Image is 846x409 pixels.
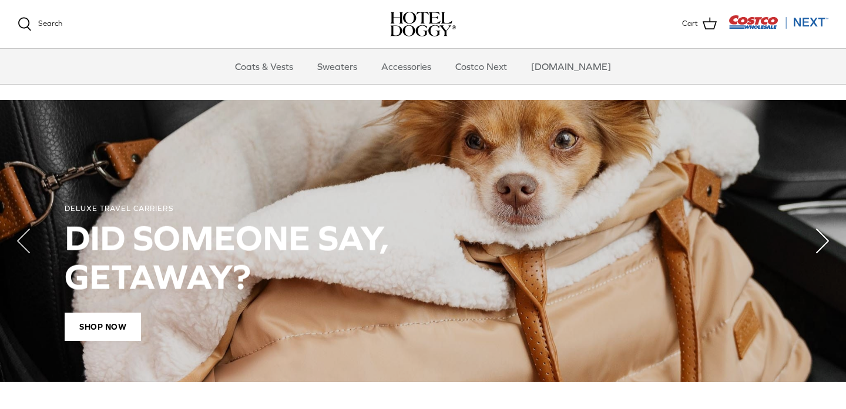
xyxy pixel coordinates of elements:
span: Shop Now [65,313,141,341]
a: Accessories [371,49,442,84]
a: [DOMAIN_NAME] [521,49,622,84]
img: Costco Next [728,15,828,29]
a: Sweaters [307,49,368,84]
span: Search [38,19,62,28]
button: Next [799,217,846,264]
a: Cart [682,16,717,32]
span: Cart [682,18,698,30]
a: hoteldoggy.com hoteldoggycom [390,12,456,36]
a: Costco Next [445,49,518,84]
h2: DID SOMEONE SAY, GETAWAY? [65,219,781,296]
img: hoteldoggycom [390,12,456,36]
a: Coats & Vests [224,49,304,84]
a: Visit Costco Next [728,22,828,31]
div: DELUXE TRAVEL CARRIERS [65,204,781,214]
a: Search [18,17,62,31]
